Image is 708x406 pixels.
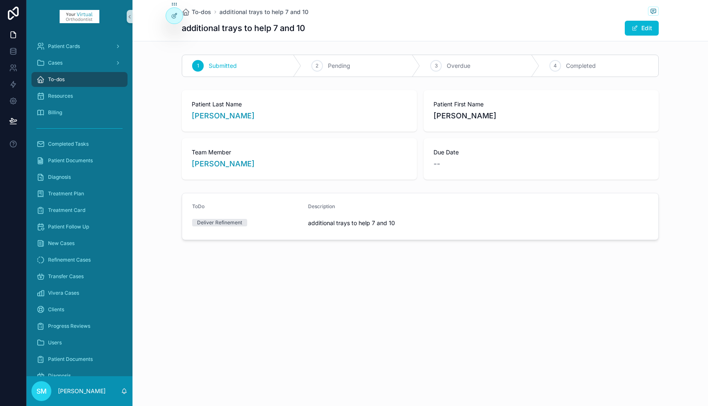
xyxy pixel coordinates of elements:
[48,157,93,164] span: Patient Documents
[48,190,84,197] span: Treatment Plan
[48,257,91,263] span: Refinement Cases
[31,352,128,367] a: Patient Documents
[31,219,128,234] a: Patient Follow Up
[31,186,128,201] a: Treatment Plan
[48,223,89,230] span: Patient Follow Up
[31,236,128,251] a: New Cases
[433,110,649,122] span: [PERSON_NAME]
[48,372,71,379] span: Diagnosis
[48,109,62,116] span: Billing
[197,219,242,226] div: Deliver Refinement
[48,76,65,83] span: To-dos
[31,203,128,218] a: Treatment Card
[433,148,649,156] span: Due Date
[48,290,79,296] span: Vivera Cases
[31,89,128,103] a: Resources
[192,148,407,156] span: Team Member
[31,286,128,300] a: Vivera Cases
[31,252,128,267] a: Refinement Cases
[31,368,128,383] a: Diagnosis
[197,62,199,69] span: 1
[48,356,93,363] span: Patient Documents
[308,219,610,227] span: additional trays to help 7 and 10
[625,21,659,36] button: Edit
[31,39,128,54] a: Patient Cards
[192,8,211,16] span: To-dos
[31,137,128,151] a: Completed Tasks
[31,302,128,317] a: Clients
[31,153,128,168] a: Patient Documents
[192,158,255,170] a: [PERSON_NAME]
[48,306,64,313] span: Clients
[433,158,440,170] span: --
[48,60,63,66] span: Cases
[31,335,128,350] a: Users
[36,386,47,396] span: SM
[433,100,649,108] span: Patient First Name
[219,8,308,16] a: additional trays to help 7 and 10
[192,203,205,209] span: ToDo
[60,10,99,23] img: App logo
[31,170,128,185] a: Diagnosis
[48,240,75,247] span: New Cases
[31,319,128,334] a: Progress Reviews
[48,174,71,180] span: Diagnosis
[31,105,128,120] a: Billing
[182,22,305,34] h1: additional trays to help 7 and 10
[48,273,84,280] span: Transfer Cases
[566,62,596,70] span: Completed
[192,100,407,108] span: Patient Last Name
[554,62,557,69] span: 4
[48,339,62,346] span: Users
[315,62,318,69] span: 2
[48,141,89,147] span: Completed Tasks
[48,93,73,99] span: Resources
[48,43,80,50] span: Patient Cards
[192,110,255,122] a: [PERSON_NAME]
[308,203,335,209] span: Description
[48,323,90,329] span: Progress Reviews
[328,62,350,70] span: Pending
[31,72,128,87] a: To-dos
[447,62,470,70] span: Overdue
[48,207,85,214] span: Treatment Card
[26,33,132,376] div: scrollable content
[182,8,211,16] a: To-dos
[58,387,106,395] p: [PERSON_NAME]
[31,269,128,284] a: Transfer Cases
[435,62,438,69] span: 3
[209,62,237,70] span: Submitted
[31,55,128,70] a: Cases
